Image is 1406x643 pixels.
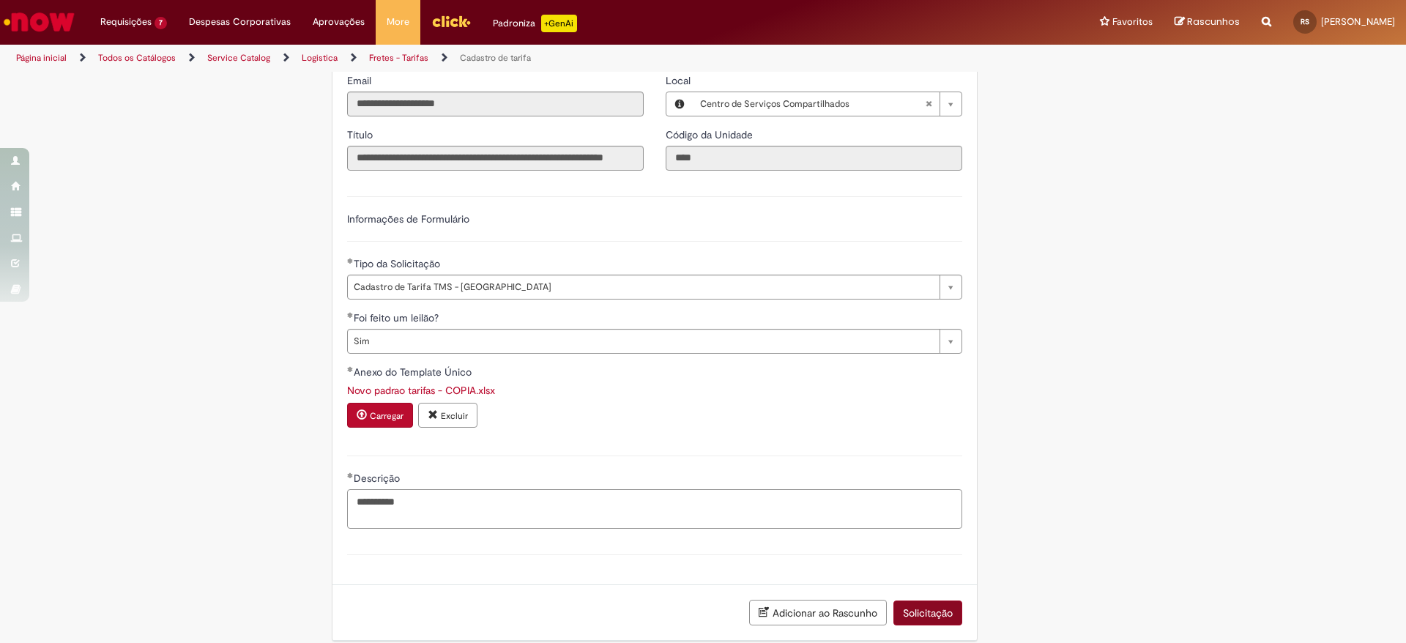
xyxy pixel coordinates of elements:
[354,365,475,379] span: Anexo do Template Único
[1321,15,1395,28] span: [PERSON_NAME]
[347,92,644,116] input: Email
[98,52,176,64] a: Todos os Catálogos
[313,15,365,29] span: Aprovações
[893,601,962,625] button: Solicitação
[100,15,152,29] span: Requisições
[666,128,756,141] span: Somente leitura - Código da Unidade
[460,52,531,64] a: Cadastro de tarifa
[347,73,374,88] label: Somente leitura - Email
[347,127,376,142] label: Somente leitura - Título
[441,410,468,422] small: Excluir
[16,52,67,64] a: Página inicial
[1,7,77,37] img: ServiceNow
[387,15,409,29] span: More
[918,92,940,116] abbr: Limpar campo Local
[347,384,495,397] a: Download de Novo padrao tarifas - COPIA.xlsx
[347,212,469,226] label: Informações de Formulário
[347,146,644,171] input: Título
[189,15,291,29] span: Despesas Corporativas
[1187,15,1240,29] span: Rascunhos
[354,257,443,270] span: Tipo da Solicitação
[369,52,428,64] a: Fretes - Tarifas
[1112,15,1153,29] span: Favoritos
[666,74,693,87] span: Local
[370,410,403,422] small: Carregar
[347,74,374,87] span: Somente leitura - Email
[541,15,577,32] p: +GenAi
[347,258,354,264] span: Obrigatório Preenchido
[302,52,338,64] a: Logistica
[1175,15,1240,29] a: Rascunhos
[693,92,961,116] a: Centro de Serviços CompartilhadosLimpar campo Local
[347,128,376,141] span: Somente leitura - Título
[155,17,167,29] span: 7
[666,146,962,171] input: Código da Unidade
[431,10,471,32] img: click_logo_yellow_360x200.png
[347,312,354,318] span: Obrigatório Preenchido
[347,366,354,372] span: Obrigatório Preenchido
[347,472,354,478] span: Obrigatório Preenchido
[700,92,925,116] span: Centro de Serviços Compartilhados
[347,403,413,428] button: Carregar anexo de Anexo do Template Único Required
[354,472,403,485] span: Descrição
[418,403,477,428] button: Excluir anexo Novo padrao tarifas - COPIA.xlsx
[11,45,926,72] ul: Trilhas de página
[666,127,756,142] label: Somente leitura - Código da Unidade
[354,311,442,324] span: Foi feito um leilão?
[749,600,887,625] button: Adicionar ao Rascunho
[354,275,932,299] span: Cadastro de Tarifa TMS - [GEOGRAPHIC_DATA]
[1301,17,1309,26] span: RS
[207,52,270,64] a: Service Catalog
[493,15,577,32] div: Padroniza
[666,92,693,116] button: Local, Visualizar este registro Centro de Serviços Compartilhados
[354,330,932,353] span: Sim
[347,489,962,529] textarea: Descrição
